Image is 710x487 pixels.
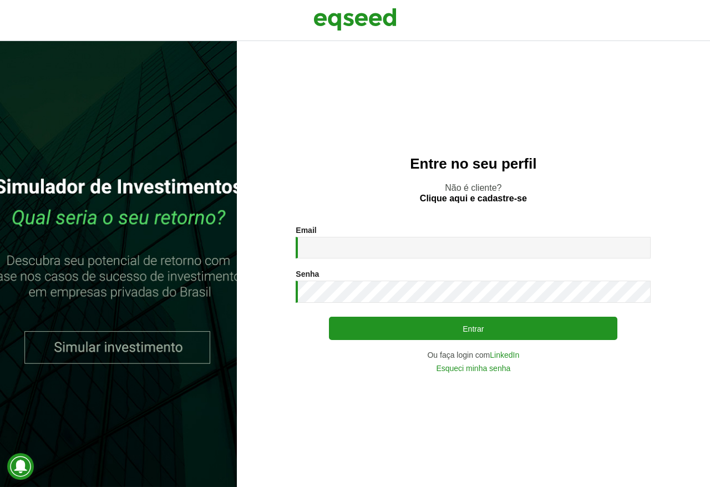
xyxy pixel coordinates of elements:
[313,6,397,33] img: EqSeed Logo
[259,156,688,172] h2: Entre no seu perfil
[436,364,510,372] a: Esqueci minha senha
[490,351,519,359] a: LinkedIn
[420,194,527,203] a: Clique aqui e cadastre-se
[296,351,651,359] div: Ou faça login com
[296,270,319,278] label: Senha
[259,182,688,204] p: Não é cliente?
[329,317,617,340] button: Entrar
[296,226,316,234] label: Email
